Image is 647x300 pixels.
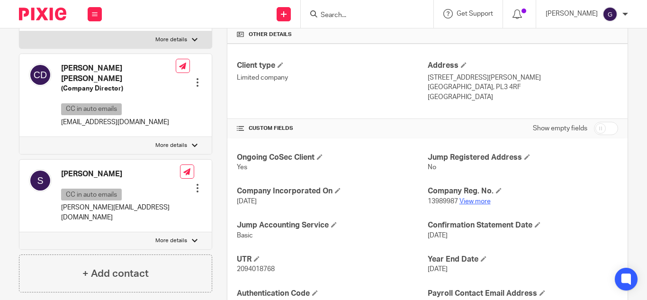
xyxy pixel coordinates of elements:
input: Search [320,11,405,20]
h4: UTR [237,255,427,264]
a: View more [459,198,491,205]
p: [PERSON_NAME][EMAIL_ADDRESS][DOMAIN_NAME] [61,203,180,222]
span: 13989987 [428,198,458,205]
label: Show empty fields [533,124,587,133]
p: More details [155,142,187,149]
p: [EMAIL_ADDRESS][DOMAIN_NAME] [61,118,176,127]
p: More details [155,36,187,44]
p: CC in auto emails [61,103,122,115]
h5: (Company Director) [61,84,176,93]
p: More details [155,237,187,245]
h4: [PERSON_NAME] [61,169,180,179]
h4: CUSTOM FIELDS [237,125,427,132]
h4: [PERSON_NAME] [PERSON_NAME] [61,64,176,84]
img: Pixie [19,8,66,20]
h4: Payroll Contact Email Address [428,289,618,299]
span: [DATE] [237,198,257,205]
h4: Ongoing CoSec Client [237,153,427,163]
h4: Jump Registered Address [428,153,618,163]
p: [STREET_ADDRESS][PERSON_NAME] [428,73,618,82]
img: svg%3E [29,64,52,86]
p: CC in auto emails [61,189,122,200]
img: svg%3E [29,169,52,192]
span: Other details [249,31,292,38]
h4: Company Incorporated On [237,186,427,196]
h4: Client type [237,61,427,71]
span: Get Support [457,10,493,17]
h4: Company Reg. No. [428,186,618,196]
img: svg%3E [602,7,618,22]
h4: Confirmation Statement Date [428,220,618,230]
span: [DATE] [428,266,448,273]
p: [GEOGRAPHIC_DATA], PL3 4RF [428,82,618,92]
span: Basic [237,232,253,239]
h4: Year End Date [428,255,618,264]
h4: Address [428,61,618,71]
span: No [428,164,436,171]
span: 2094018768 [237,266,275,273]
p: [GEOGRAPHIC_DATA] [428,92,618,102]
p: [PERSON_NAME] [546,9,598,18]
p: Limited company [237,73,427,82]
span: [DATE] [428,232,448,239]
h4: + Add contact [82,266,149,281]
h4: Jump Accounting Service [237,220,427,230]
h4: Authentication Code [237,289,427,299]
span: Yes [237,164,247,171]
